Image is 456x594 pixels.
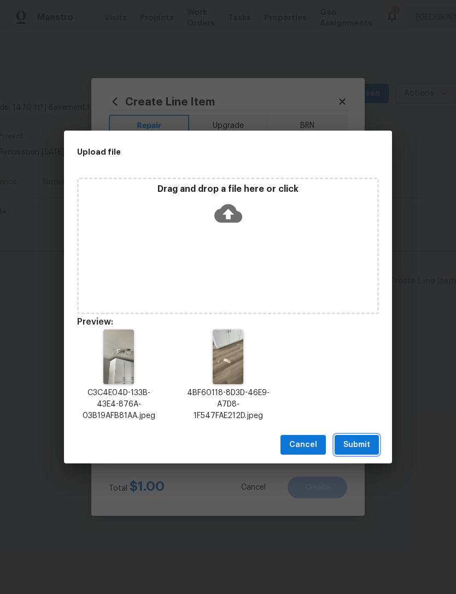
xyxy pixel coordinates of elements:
[103,330,134,384] img: 2Q==
[77,387,160,422] p: C3C4E04D-133B-43E4-876A-03B19AFB81AA.jpeg
[343,438,370,452] span: Submit
[289,438,317,452] span: Cancel
[213,330,243,384] img: Z
[335,435,379,455] button: Submit
[280,435,326,455] button: Cancel
[77,146,330,158] h2: Upload file
[79,184,377,195] p: Drag and drop a file here or click
[186,387,270,422] p: 4BF60118-8D3D-46E9-A7D8-1F547FAE212D.jpeg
